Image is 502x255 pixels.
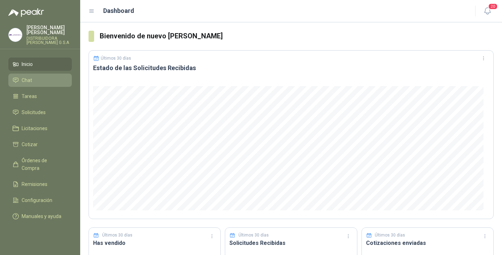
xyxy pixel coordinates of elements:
h3: Bienvenido de nuevo [PERSON_NAME] [100,31,494,42]
a: Licitaciones [8,122,72,135]
a: Solicitudes [8,106,72,119]
a: Órdenes de Compra [8,154,72,175]
a: Configuración [8,194,72,207]
p: Últimos 30 días [101,56,131,61]
h3: Estado de las Solicitudes Recibidas [93,64,489,72]
a: Inicio [8,58,72,71]
p: Últimos 30 días [102,232,132,239]
span: Órdenes de Compra [22,157,65,172]
span: Cotizar [22,141,38,148]
img: Logo peakr [8,8,44,17]
a: Cotizar [8,138,72,151]
a: Remisiones [8,178,72,191]
p: Últimos 30 días [238,232,269,239]
a: Chat [8,74,72,87]
h3: Solicitudes Recibidas [229,239,352,247]
h1: Dashboard [103,6,134,16]
h3: Cotizaciones enviadas [366,239,489,247]
a: Manuales y ayuda [8,210,72,223]
p: Últimos 30 días [375,232,405,239]
a: Tareas [8,90,72,103]
span: Inicio [22,60,33,68]
span: Remisiones [22,180,47,188]
span: Chat [22,76,32,84]
button: 20 [481,5,494,17]
h3: Has vendido [93,239,216,247]
span: Solicitudes [22,108,46,116]
span: Tareas [22,92,37,100]
span: Configuración [22,196,52,204]
p: DISTRIBUIDORA [PERSON_NAME] G S.A [26,36,72,45]
img: Company Logo [9,28,22,42]
span: Licitaciones [22,125,47,132]
span: Manuales y ayuda [22,212,61,220]
p: [PERSON_NAME] [PERSON_NAME] [26,25,72,35]
span: 20 [488,3,498,10]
